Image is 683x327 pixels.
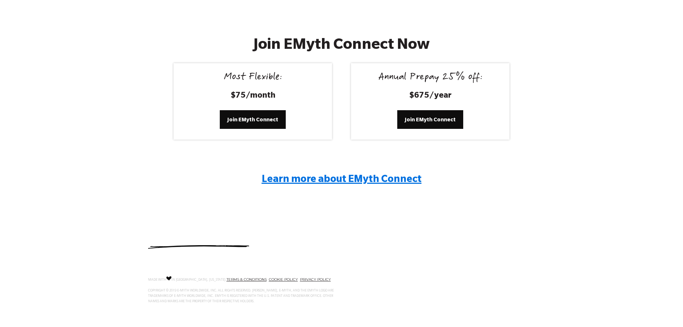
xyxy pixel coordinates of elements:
a: Join EMyth Connect [397,110,463,129]
div: Most Flexible: [182,72,323,84]
span: COPYRIGHT © 2019 E-MYTH WORLDWIDE, INC. ALL RIGHTS RESERVED. [PERSON_NAME], E-MYTH, AND THE EMYTH... [148,289,334,303]
div: Annual Prepay 25% off: [360,72,501,84]
a: PRIVACY POLICY [300,277,331,282]
span: Join EMyth Connect [227,116,278,123]
h2: Join EMyth Connect Now [214,38,469,55]
img: Love [166,276,171,281]
img: underline.svg [148,245,249,249]
span: Learn more about EMyth Connect [262,175,422,186]
iframe: Chat Widget [647,293,683,327]
a: COOKIE POLICY [269,277,298,282]
h3: $75/month [182,91,323,102]
a: Learn more about EMyth Connect [262,172,422,185]
span: Join EMyth Connect [405,116,456,123]
h3: $675/year [360,91,501,102]
span: IN [GEOGRAPHIC_DATA], [US_STATE]. [171,278,227,282]
a: TERMS & CONDITIONS [227,277,267,282]
a: Join EMyth Connect [220,110,286,129]
span: MADE WITH [148,278,166,282]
